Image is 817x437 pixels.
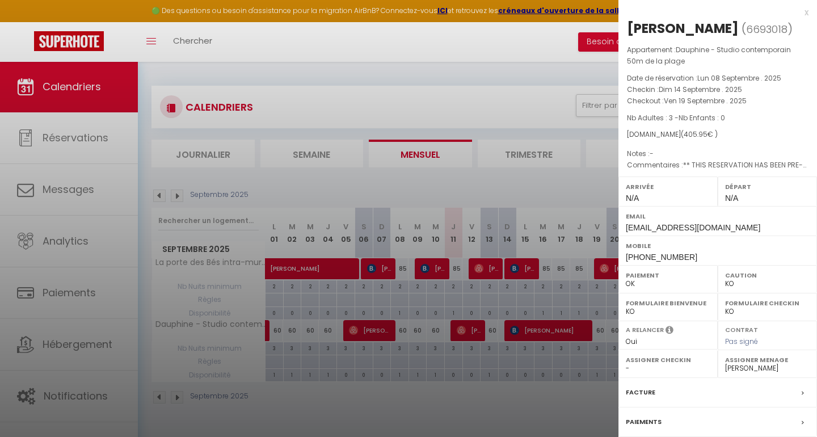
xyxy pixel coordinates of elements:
div: [DOMAIN_NAME] [627,129,808,140]
span: Dauphine - Studio contemporain 50m de la plage [627,45,791,66]
label: Assigner Checkin [626,354,710,365]
p: Checkout : [627,95,808,107]
label: Formulaire Bienvenue [626,297,710,309]
span: N/A [626,194,639,203]
p: Date de réservation : [627,73,808,84]
div: x [618,6,808,19]
div: [PERSON_NAME] [627,19,739,37]
span: Nb Enfants : 0 [679,113,725,123]
label: Formulaire Checkin [725,297,810,309]
label: Caution [725,270,810,281]
span: Pas signé [725,337,758,346]
label: Email [626,211,810,222]
span: Nb Adultes : 3 - [627,113,725,123]
label: Contrat [725,325,758,333]
span: 6693018 [746,22,787,36]
p: Checkin : [627,84,808,95]
span: Lun 08 Septembre . 2025 [697,73,781,83]
span: Dim 14 Septembre . 2025 [659,85,742,94]
iframe: Chat [769,386,808,428]
i: Sélectionner OUI si vous souhaiter envoyer les séquences de messages post-checkout [666,325,673,338]
span: [EMAIL_ADDRESS][DOMAIN_NAME] [626,223,760,232]
span: Ven 19 Septembre . 2025 [664,96,747,106]
label: Paiement [626,270,710,281]
span: ( € ) [681,129,718,139]
span: ( ) [742,21,793,37]
span: 405.95 [684,129,707,139]
span: [PHONE_NUMBER] [626,253,697,262]
button: Ouvrir le widget de chat LiveChat [9,5,43,39]
p: Commentaires : [627,159,808,171]
label: Facture [626,386,655,398]
p: Appartement : [627,44,808,67]
label: Mobile [626,240,810,251]
span: - [650,149,654,158]
p: Notes : [627,148,808,159]
label: Arrivée [626,181,710,192]
label: A relancer [626,325,664,335]
span: N/A [725,194,738,203]
label: Paiements [626,416,662,428]
label: Assigner Menage [725,354,810,365]
label: Départ [725,181,810,192]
